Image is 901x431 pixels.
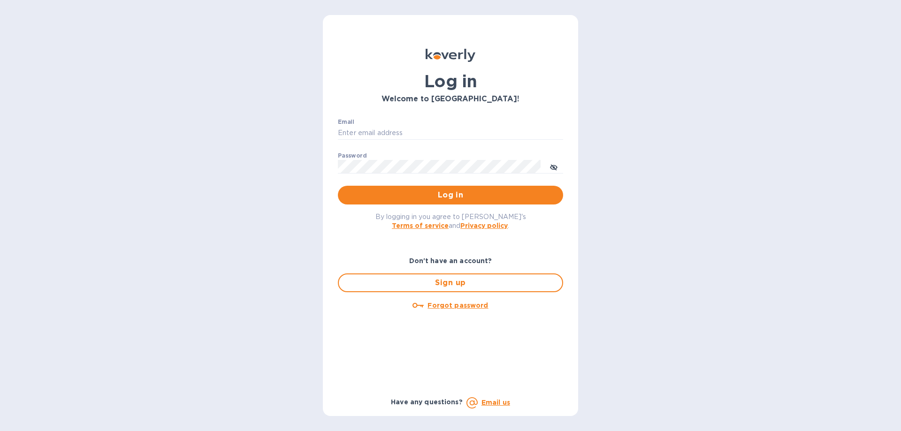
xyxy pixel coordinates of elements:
[426,49,475,62] img: Koverly
[460,222,508,229] a: Privacy policy
[481,399,510,406] a: Email us
[428,302,488,309] u: Forgot password
[338,71,563,91] h1: Log in
[338,95,563,104] h3: Welcome to [GEOGRAPHIC_DATA]!
[338,153,367,159] label: Password
[391,398,463,406] b: Have any questions?
[409,257,492,265] b: Don't have an account?
[375,213,526,229] span: By logging in you agree to [PERSON_NAME]'s and .
[544,157,563,176] button: toggle password visibility
[338,119,354,125] label: Email
[345,189,556,201] span: Log in
[338,126,563,140] input: Enter email address
[346,277,555,288] span: Sign up
[392,222,449,229] a: Terms of service
[338,273,563,292] button: Sign up
[338,186,563,204] button: Log in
